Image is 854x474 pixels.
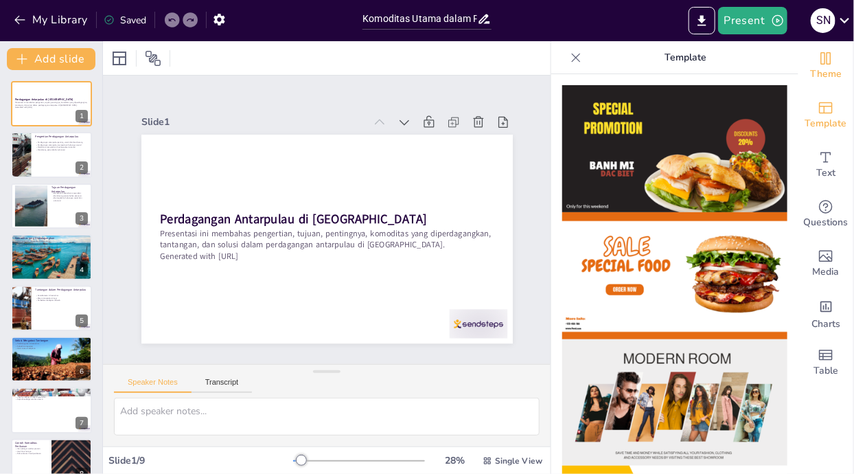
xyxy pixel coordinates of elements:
[7,48,95,70] button: Add slide
[319,53,336,320] strong: Perdagangan Antarpulau di [GEOGRAPHIC_DATA]
[439,454,472,467] div: 28 %
[562,85,787,212] img: thumb-1.png
[11,234,92,280] div: 4
[689,7,715,34] button: Export to PowerPoint
[798,289,853,338] div: Add charts and graphs
[114,378,192,393] button: Speaker Notes
[15,441,47,449] p: Contoh Komoditas Perikanan
[804,215,849,230] span: Questions
[145,50,161,67] span: Position
[15,450,47,453] p: Hasil laut lainnya
[718,7,787,34] button: Present
[76,110,88,122] div: 1
[798,140,853,190] div: Add text boxes
[15,343,88,346] p: Pembangunan infrastruktur
[15,236,88,240] p: Komoditas yang Diperdagangkan
[15,394,88,396] p: Beras sebagai makanan pokok
[15,453,47,455] p: Nilai ekonomi hasil perikanan
[495,455,542,466] span: Single View
[76,161,88,174] div: 2
[15,102,88,106] p: Presentasi ini membahas pengertian, tujuan, pentingnya, komoditas yang diperdagangkan, tantangan,...
[35,288,88,292] p: Tantangan dalam Perdagangan Antarpulau
[296,53,319,387] p: Presentasi ini membahas pengertian, tujuan, pentingnya, komoditas yang diperdagangkan, tantangan,...
[15,245,88,248] p: Produk industri mendukung perekonomian
[811,317,840,332] span: Charts
[35,300,88,302] p: Perbedaan kebijakan daerah
[284,53,296,387] p: Generated with [URL]
[35,297,88,300] p: Biaya transportasi tinggi
[810,67,842,82] span: Theme
[35,148,88,151] p: Mendorong pertumbuhan ekonomi
[418,34,431,258] div: Slide 1
[816,166,835,181] span: Text
[15,106,88,109] p: Generated with [URL]
[15,447,47,450] p: Ikan sebagai sumber protein
[15,345,88,348] p: Subsidi transportasi
[798,239,853,289] div: Add images, graphics, shapes or video
[798,190,853,239] div: Get real-time input from your audience
[108,454,293,467] div: Slide 1 / 9
[35,135,88,139] p: Pengertian Perdagangan Antarpulau
[15,98,73,101] strong: Perdagangan Antarpulau di [GEOGRAPHIC_DATA]
[35,146,88,148] p: Membantu masyarakat di pulau-pulau terisolasi
[11,337,92,382] div: 6
[192,378,253,393] button: Transcript
[51,192,88,194] p: Memenuhi kebutuhan masyarakat
[35,141,88,144] p: Perdagangan antarpulau penting untuk distribusi barang
[76,315,88,327] div: 5
[813,264,840,280] span: Media
[11,183,92,229] div: 3
[362,9,476,29] input: Insert title
[108,47,130,69] div: Layout
[76,264,88,276] div: 4
[798,91,853,140] div: Add ready made slides
[76,417,88,429] div: 7
[805,116,847,131] span: Template
[811,7,835,34] button: S N
[35,294,88,297] p: Keterbatasan infrastruktur
[811,8,835,33] div: S N
[76,212,88,225] div: 3
[51,197,88,202] p: Meningkatkan hubungan sosial dan ekonomi
[35,144,88,146] p: Perdagangan antarpulau memperkuat hubungan sosial
[15,390,88,394] p: Contoh Komoditas Pertanian
[798,338,853,387] div: Add a table
[798,41,853,91] div: Change the overall theme
[15,348,88,350] p: Harmonisasi kebijakan
[11,286,92,331] div: 5
[15,243,88,246] p: Hasil perikanan penting untuk protein
[11,132,92,177] div: 2
[51,194,88,197] p: Mendorong pertumbuhan ekonomi
[11,387,92,433] div: 7
[51,185,88,193] p: Tujuan Perdagangan Antarpulau
[15,339,88,343] p: Solusi Mengatasi Tantangan
[11,81,92,126] div: 1
[15,396,88,399] p: Jagung sebagai sumber karbohidrat
[76,365,88,378] div: 6
[562,212,787,339] img: thumb-2.png
[10,9,93,31] button: My Library
[813,363,838,379] span: Table
[587,41,785,74] p: Template
[562,339,787,466] img: thumb-3.png
[104,14,146,27] div: Saved
[15,398,88,401] p: Sayuran sebagai sumber vitamin
[15,240,88,243] p: Hasil pertanian sebagai komoditas utama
